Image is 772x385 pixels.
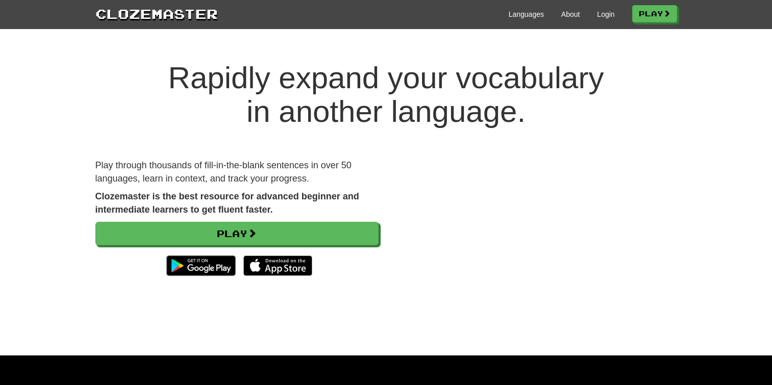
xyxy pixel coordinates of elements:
[161,250,240,281] img: Get it on Google Play
[95,4,218,23] a: Clozemaster
[95,191,359,215] strong: Clozemaster is the best resource for advanced beginner and intermediate learners to get fluent fa...
[95,159,379,185] p: Play through thousands of fill-in-the-blank sentences in over 50 languages, learn in context, and...
[597,9,614,19] a: Login
[561,9,580,19] a: About
[632,5,677,22] a: Play
[95,222,379,245] a: Play
[243,255,312,276] img: Download_on_the_App_Store_Badge_US-UK_135x40-25178aeef6eb6b83b96f5f2d004eda3bffbb37122de64afbaef7...
[509,9,544,19] a: Languages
